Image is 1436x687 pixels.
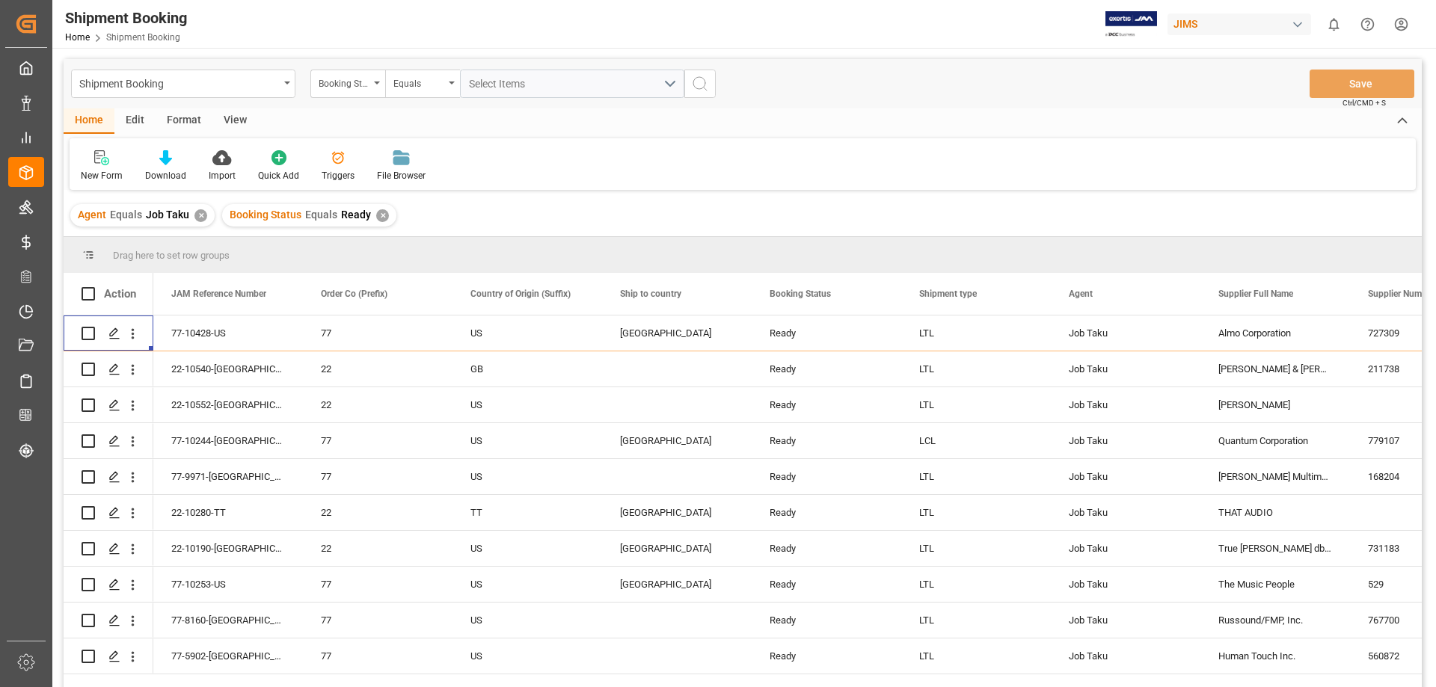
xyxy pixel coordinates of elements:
div: Quantum Corporation [1200,423,1350,458]
div: True [PERSON_NAME] dba Bassboss [1200,531,1350,566]
div: LTL [919,388,1033,422]
div: ✕ [376,209,389,222]
div: LTL [919,532,1033,566]
div: 77-5902-[GEOGRAPHIC_DATA] [153,638,303,674]
div: [PERSON_NAME] Multimedia [1200,459,1350,494]
div: Almo Corporation [1200,315,1350,351]
button: search button [684,70,716,98]
span: Equals [110,209,142,221]
div: US [470,460,584,494]
div: View [212,108,258,134]
span: Supplier Full Name [1218,289,1293,299]
div: [GEOGRAPHIC_DATA] [620,567,734,602]
div: [PERSON_NAME] [1200,387,1350,422]
button: open menu [460,70,684,98]
button: open menu [71,70,295,98]
div: 77 [321,460,435,494]
div: Booking Status [319,73,369,90]
div: LCL [919,424,1033,458]
div: 22 [321,352,435,386]
button: Help Center [1351,7,1384,41]
div: US [470,532,584,566]
span: Ready [341,209,371,221]
div: Job Taku [1069,639,1182,674]
div: 77 [321,424,435,458]
div: Format [156,108,212,134]
div: Job Taku [1069,532,1182,566]
div: Download [145,169,186,182]
div: Ready [770,567,883,602]
button: show 0 new notifications [1317,7,1351,41]
div: Press SPACE to select this row. [64,459,153,495]
div: US [470,639,584,674]
div: Action [104,287,136,301]
button: JIMS [1167,10,1317,38]
div: US [470,424,584,458]
div: 77 [321,316,435,351]
button: Save [1310,70,1414,98]
span: Supplier Number [1368,289,1435,299]
div: Ready [770,424,883,458]
div: [GEOGRAPHIC_DATA] [620,496,734,530]
div: File Browser [377,169,426,182]
div: Ready [770,532,883,566]
div: Press SPACE to select this row. [64,567,153,603]
div: [GEOGRAPHIC_DATA] [620,532,734,566]
div: Ready [770,603,883,638]
div: Russound/FMP, Inc. [1200,603,1350,638]
div: Job Taku [1069,352,1182,386]
div: Press SPACE to select this row. [64,495,153,531]
span: Shipment type [919,289,977,299]
div: Ready [770,388,883,422]
span: JAM Reference Number [171,289,266,299]
div: US [470,603,584,638]
div: Job Taku [1069,496,1182,530]
div: Press SPACE to select this row. [64,387,153,423]
div: Shipment Booking [65,7,187,29]
span: Equals [305,209,337,221]
div: 77-10244-[GEOGRAPHIC_DATA] [153,423,303,458]
div: Ready [770,496,883,530]
div: Home [64,108,114,134]
div: Shipment Booking [79,73,279,92]
div: Ready [770,460,883,494]
div: Ready [770,316,883,351]
span: Booking Status [770,289,831,299]
div: [GEOGRAPHIC_DATA] [620,316,734,351]
div: US [470,316,584,351]
div: THAT AUDIO [1200,495,1350,530]
div: 22-10190-[GEOGRAPHIC_DATA] [153,531,303,566]
div: GB [470,352,584,386]
div: 22 [321,388,435,422]
div: [PERSON_NAME] & [PERSON_NAME] (US funds China)(W/T*)- [1200,351,1350,386]
div: LTL [919,316,1033,351]
div: 22-10280-TT [153,495,303,530]
div: 77-8160-[GEOGRAPHIC_DATA] [153,603,303,638]
a: Home [65,32,90,43]
div: 77 [321,639,435,674]
div: Press SPACE to select this row. [64,531,153,567]
div: Human Touch Inc. [1200,638,1350,674]
div: Quick Add [258,169,299,182]
div: Job Taku [1069,567,1182,602]
span: Job Taku [146,209,189,221]
span: Drag here to set row groups [113,250,230,261]
div: Press SPACE to select this row. [64,423,153,459]
button: open menu [385,70,460,98]
div: Ready [770,352,883,386]
div: 77 [321,603,435,638]
div: ✕ [194,209,207,222]
div: LTL [919,603,1033,638]
div: LTL [919,460,1033,494]
div: Press SPACE to select this row. [64,351,153,387]
button: open menu [310,70,385,98]
div: 77-10253-US [153,567,303,602]
div: Press SPACE to select this row. [64,603,153,638]
div: 22-10540-[GEOGRAPHIC_DATA] [153,351,303,386]
div: 77 [321,567,435,602]
div: 22 [321,532,435,566]
div: Import [209,169,236,182]
div: Triggers [322,169,355,182]
div: Job Taku [1069,460,1182,494]
div: Job Taku [1069,603,1182,638]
